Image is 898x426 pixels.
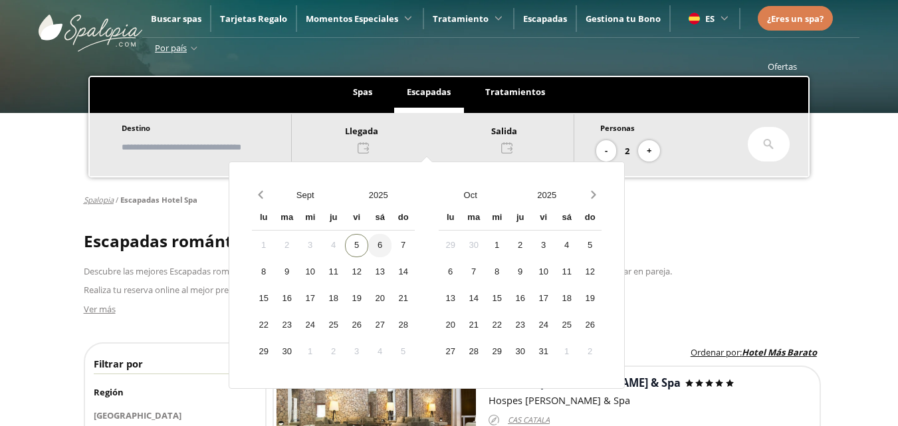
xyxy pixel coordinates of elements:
span: Filtrar por [94,357,143,370]
button: + [638,140,660,162]
div: Hospes [PERSON_NAME] & Spa [489,393,818,408]
div: 12 [578,261,602,284]
div: 17 [532,287,555,310]
div: 31 [532,340,555,364]
div: ju [322,207,345,230]
span: Ordenar por [691,346,740,358]
div: 12 [345,261,368,284]
div: 29 [485,340,508,364]
div: 10 [298,261,322,284]
div: 2 [578,340,602,364]
div: 8 [252,261,275,284]
button: Ver más [84,302,116,316]
div: mi [485,207,508,230]
div: 22 [485,314,508,337]
div: 19 [578,287,602,310]
div: 23 [508,314,532,337]
span: / [116,195,118,205]
div: 29 [439,234,462,257]
div: 9 [508,261,532,284]
div: vi [345,207,368,230]
div: 27 [439,340,462,364]
div: 14 [392,261,415,284]
div: 18 [322,287,345,310]
div: 30 [462,234,485,257]
div: 30 [275,340,298,364]
button: Next month [585,183,602,207]
div: ma [275,207,298,230]
div: 3 [298,234,322,257]
div: 9 [275,261,298,284]
a: Escapadas [523,13,567,25]
div: 2 [275,234,298,257]
div: 4 [322,234,345,257]
div: 26 [345,314,368,337]
div: 1 [485,234,508,257]
div: 22 [252,314,275,337]
span: 2 [625,144,629,158]
span: Tratamientos [485,86,545,98]
div: 1 [252,234,275,257]
div: 16 [275,287,298,310]
label: : [691,346,817,360]
img: ImgLogoSpalopia.BvClDcEz.svg [39,1,142,52]
button: Open years overlay [342,183,415,207]
div: vi [532,207,555,230]
div: 28 [462,340,485,364]
span: Por país [155,42,187,54]
button: Previous month [252,183,269,207]
div: 13 [368,261,392,284]
div: 14 [462,287,485,310]
div: 30 [508,340,532,364]
div: 6 [368,234,392,257]
div: 5 [345,234,368,257]
a: Spalopia [84,195,114,205]
div: 18 [555,287,578,310]
span: Personas [600,123,635,133]
div: 2 [508,234,532,257]
div: Escapadas románticas en Hoteles con Spa [84,223,815,259]
div: 16 [508,287,532,310]
button: Open months overlay [269,183,342,207]
div: lu [252,207,275,230]
div: 17 [298,287,322,310]
div: 8 [485,261,508,284]
a: Buscar spas [151,13,201,25]
a: Tarjetas Regalo [220,13,287,25]
a: Ofertas [768,60,797,72]
div: 10 [532,261,555,284]
div: 28 [392,314,415,337]
span: Destino [122,123,150,133]
span: Escapadas [407,86,451,98]
div: 27 [368,314,392,337]
div: 11 [555,261,578,284]
div: 15 [252,287,275,310]
div: 4 [555,234,578,257]
div: 11 [322,261,345,284]
div: 4 [368,340,392,364]
button: Open years overlay [508,183,585,207]
div: 24 [298,314,322,337]
div: ma [462,207,485,230]
span: Spas [353,86,372,98]
div: 1 [298,340,322,364]
div: 3 [345,340,368,364]
div: 5 [392,340,415,364]
div: 23 [275,314,298,337]
div: 19 [345,287,368,310]
div: Calendar wrapper [439,207,602,364]
div: 26 [578,314,602,337]
span: Región [94,386,124,398]
span: ¿Eres un spa? [767,13,824,25]
div: ju [508,207,532,230]
a: Gestiona tu Bono [586,13,661,25]
div: 20 [368,287,392,310]
a: escapadas hotel spa [120,195,197,205]
button: Open months overlay [432,183,508,207]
